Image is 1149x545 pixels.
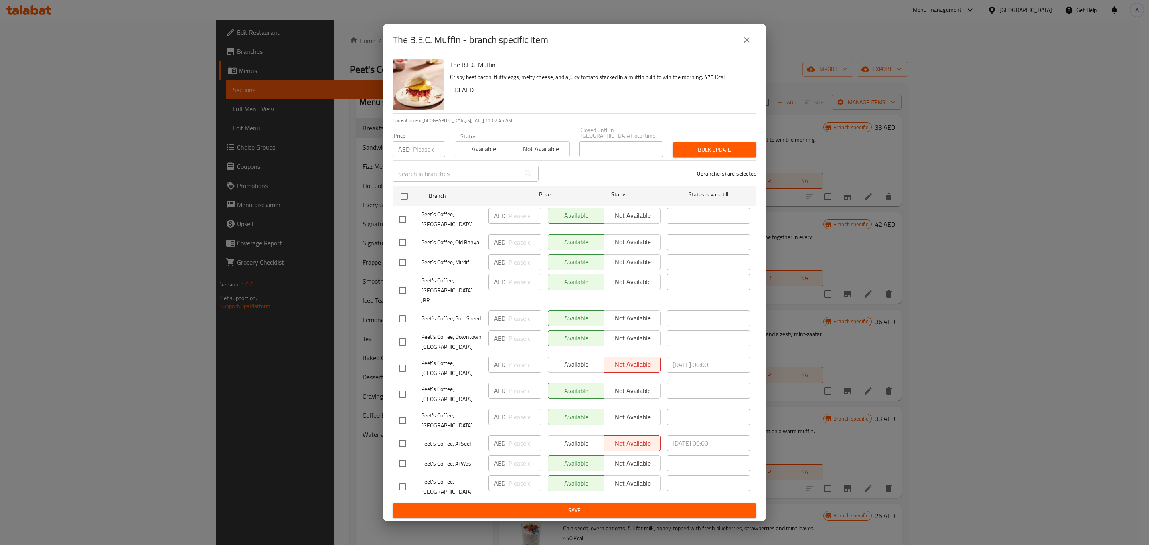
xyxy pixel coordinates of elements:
[515,143,566,155] span: Not available
[393,34,548,46] h2: The B.E.C. Muffin - branch specific item
[509,254,541,270] input: Please enter price
[509,234,541,250] input: Please enter price
[421,314,482,324] span: Peet`s Coffee, Port Saeed
[393,166,520,182] input: Search in branches
[450,59,750,70] h6: The B.E.C. Muffin
[667,190,750,199] span: Status is valid till
[421,477,482,497] span: Peet's Coffee, [GEOGRAPHIC_DATA]
[421,459,482,469] span: Peet's Coffee, Al Wasl
[421,384,482,404] span: Peet's Coffee, [GEOGRAPHIC_DATA]
[393,59,444,110] img: The B.E.C. Muffin
[494,237,505,247] p: AED
[673,142,756,157] button: Bulk update
[421,257,482,267] span: Peet's Coffee, Mirdif
[494,478,505,488] p: AED
[494,257,505,267] p: AED
[578,190,661,199] span: Status
[737,30,756,49] button: close
[509,357,541,373] input: Please enter price
[458,143,509,155] span: Available
[455,141,512,157] button: Available
[697,170,756,178] p: 0 branche(s) are selected
[399,506,750,515] span: Save
[421,439,482,449] span: Peet`s Coffee, Al Seef
[494,458,505,468] p: AED
[494,314,505,323] p: AED
[494,412,505,422] p: AED
[421,276,482,306] span: Peet's Coffee, [GEOGRAPHIC_DATA] - JBR
[494,277,505,287] p: AED
[509,274,541,290] input: Please enter price
[494,334,505,343] p: AED
[679,145,750,155] span: Bulk update
[509,330,541,346] input: Please enter price
[453,84,750,95] h6: 33 AED
[421,209,482,229] span: Peet's Coffee, [GEOGRAPHIC_DATA]
[518,190,571,199] span: Price
[398,144,410,154] p: AED
[421,358,482,378] span: Peet's Coffee, [GEOGRAPHIC_DATA]
[509,409,541,425] input: Please enter price
[509,383,541,399] input: Please enter price
[421,332,482,352] span: Peet`s Coffee, Downtown [GEOGRAPHIC_DATA]
[429,191,512,201] span: Branch
[512,141,569,157] button: Not available
[509,455,541,471] input: Please enter price
[509,475,541,491] input: Please enter price
[421,237,482,247] span: Peet`s Coffee, Old Bahya
[393,503,756,518] button: Save
[421,411,482,430] span: Peet's Coffee, [GEOGRAPHIC_DATA]
[494,386,505,395] p: AED
[494,438,505,448] p: AED
[509,208,541,224] input: Please enter price
[509,310,541,326] input: Please enter price
[393,117,756,124] p: Current time in [GEOGRAPHIC_DATA] is [DATE] 11:02:45 AM
[413,141,445,157] input: Please enter price
[450,72,750,82] p: Crispy beef bacon, fluffy eggs, melty cheese, and a juicy tomato stacked in a muffin built to win...
[494,360,505,369] p: AED
[494,211,505,221] p: AED
[509,435,541,451] input: Please enter price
